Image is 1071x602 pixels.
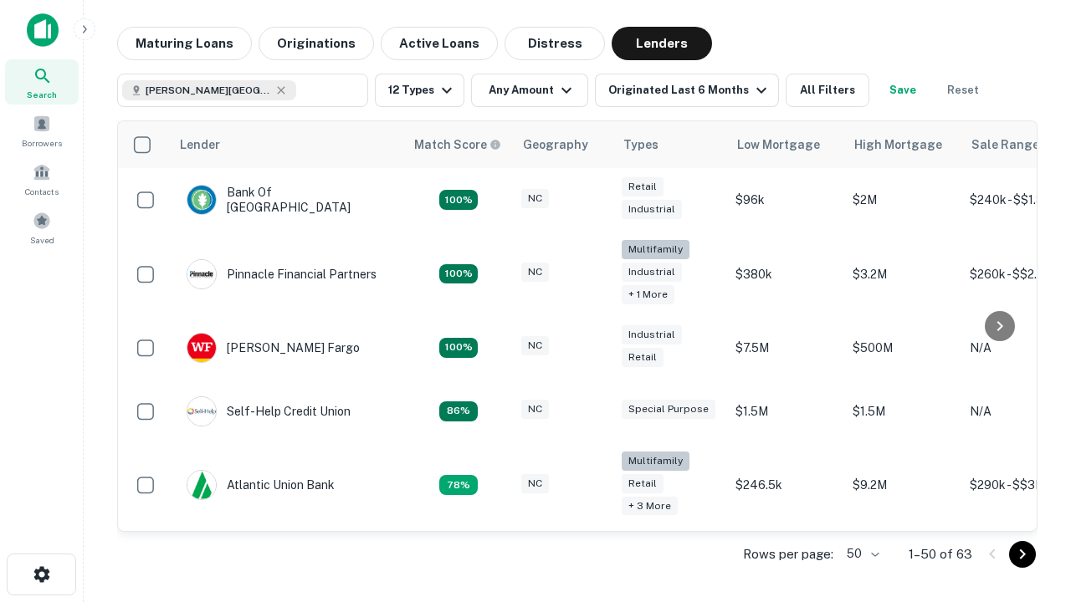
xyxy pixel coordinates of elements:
[5,205,79,250] a: Saved
[844,380,961,443] td: $1.5M
[521,400,549,419] div: NC
[844,232,961,316] td: $3.2M
[936,74,990,107] button: Reset
[521,474,549,493] div: NC
[854,135,942,155] div: High Mortgage
[187,186,216,214] img: picture
[187,259,377,289] div: Pinnacle Financial Partners
[727,443,844,528] td: $246.5k
[622,200,682,219] div: Industrial
[259,27,374,60] button: Originations
[608,80,771,100] div: Originated Last 6 Months
[381,27,498,60] button: Active Loans
[27,13,59,47] img: capitalize-icon.png
[737,135,820,155] div: Low Mortgage
[439,264,478,284] div: Matching Properties: 23, hasApolloMatch: undefined
[187,396,351,426] div: Self-help Credit Union
[187,185,387,215] div: Bank Of [GEOGRAPHIC_DATA]
[786,74,869,107] button: All Filters
[523,135,588,155] div: Geography
[30,233,54,247] span: Saved
[180,135,220,155] div: Lender
[414,135,501,154] div: Capitalize uses an advanced AI algorithm to match your search with the best lender. The match sco...
[727,121,844,168] th: Low Mortgage
[612,27,712,60] button: Lenders
[622,348,664,367] div: Retail
[1009,541,1036,568] button: Go to next page
[844,443,961,528] td: $9.2M
[187,471,216,499] img: picture
[844,316,961,380] td: $500M
[505,27,605,60] button: Distress
[595,74,779,107] button: Originated Last 6 Months
[623,135,658,155] div: Types
[521,336,549,355] div: NC
[439,401,478,421] div: Matching Properties: 11, hasApolloMatch: undefined
[5,59,79,105] a: Search
[844,168,961,232] td: $2M
[170,121,404,168] th: Lender
[876,74,930,107] button: Save your search to get updates of matches that match your search criteria.
[187,334,216,362] img: picture
[622,400,715,419] div: Special Purpose
[5,156,79,202] a: Contacts
[187,470,335,500] div: Atlantic Union Bank
[22,136,62,150] span: Borrowers
[971,135,1039,155] div: Sale Range
[513,121,613,168] th: Geography
[909,544,972,564] p: 1–50 of 63
[622,240,689,259] div: Multifamily
[727,316,844,380] td: $7.5M
[521,189,549,208] div: NC
[727,232,844,316] td: $380k
[622,177,664,196] div: Retail
[439,190,478,210] div: Matching Properties: 14, hasApolloMatch: undefined
[622,263,682,282] div: Industrial
[187,333,360,363] div: [PERSON_NAME] Fargo
[414,135,498,154] h6: Match Score
[743,544,833,564] p: Rows per page:
[25,185,59,198] span: Contacts
[375,74,464,107] button: 12 Types
[187,260,216,288] img: picture
[622,285,674,304] div: + 1 more
[613,121,727,168] th: Types
[439,338,478,358] div: Matching Properties: 14, hasApolloMatch: undefined
[622,474,664,493] div: Retail
[117,27,252,60] button: Maturing Loans
[622,451,689,471] div: Multifamily
[471,74,588,107] button: Any Amount
[146,83,271,98] span: [PERSON_NAME][GEOGRAPHIC_DATA], [GEOGRAPHIC_DATA]
[727,168,844,232] td: $96k
[439,475,478,495] div: Matching Properties: 10, hasApolloMatch: undefined
[622,497,678,516] div: + 3 more
[840,542,882,566] div: 50
[5,108,79,153] a: Borrowers
[521,263,549,282] div: NC
[622,325,682,344] div: Industrial
[727,380,844,443] td: $1.5M
[187,397,216,426] img: picture
[987,468,1071,548] iframe: Chat Widget
[404,121,513,168] th: Capitalize uses an advanced AI algorithm to match your search with the best lender. The match sco...
[844,121,961,168] th: High Mortgage
[27,88,57,101] span: Search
